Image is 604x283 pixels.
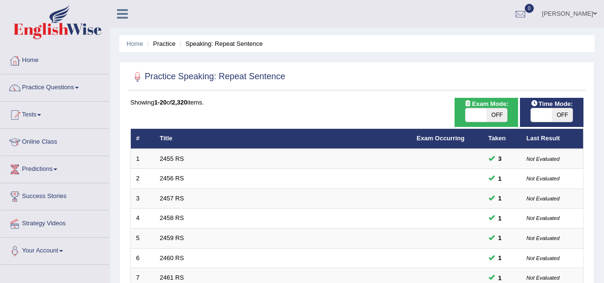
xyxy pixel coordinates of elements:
a: 2461 RS [160,274,184,281]
span: You can still take this question [495,154,506,164]
span: You can still take this question [495,233,506,243]
a: Strategy Videos [0,210,109,234]
span: Time Mode: [527,99,577,109]
small: Not Evaluated [527,215,560,221]
a: 2456 RS [160,175,184,182]
span: OFF [552,108,573,122]
h2: Practice Speaking: Repeat Sentence [130,70,285,84]
a: 2458 RS [160,214,184,221]
th: # [131,129,155,149]
td: 3 [131,189,155,209]
span: You can still take this question [495,273,506,283]
span: OFF [487,108,508,122]
small: Not Evaluated [527,196,560,201]
td: 2 [131,169,155,189]
a: Practice Questions [0,74,109,98]
th: Taken [483,129,521,149]
th: Title [155,129,412,149]
td: 6 [131,248,155,268]
span: You can still take this question [495,193,506,203]
a: Success Stories [0,183,109,207]
th: Last Result [521,129,583,149]
li: Speaking: Repeat Sentence [177,39,263,48]
b: 1-20 [154,99,167,106]
a: Tests [0,102,109,126]
span: Exam Mode: [461,99,512,109]
div: Show exams occurring in exams [455,98,518,127]
small: Not Evaluated [527,255,560,261]
a: 2455 RS [160,155,184,162]
span: You can still take this question [495,253,506,263]
div: Showing of items. [130,98,583,107]
span: 0 [525,4,534,13]
small: Not Evaluated [527,176,560,181]
a: Exam Occurring [417,135,465,142]
small: Not Evaluated [527,156,560,162]
a: Home [0,47,109,71]
td: 4 [131,209,155,229]
a: Predictions [0,156,109,180]
td: 1 [131,149,155,169]
span: You can still take this question [495,213,506,223]
a: 2460 RS [160,254,184,262]
li: Practice [145,39,175,48]
a: 2457 RS [160,195,184,202]
small: Not Evaluated [527,275,560,281]
b: 2,320 [172,99,188,106]
a: 2459 RS [160,234,184,241]
a: Online Class [0,129,109,153]
small: Not Evaluated [527,235,560,241]
a: Your Account [0,238,109,262]
a: Home [127,40,143,47]
span: You can still take this question [495,174,506,184]
td: 5 [131,229,155,249]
